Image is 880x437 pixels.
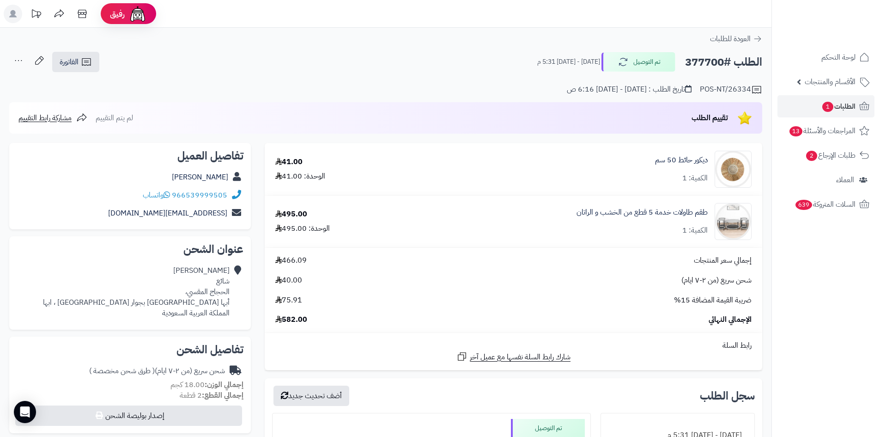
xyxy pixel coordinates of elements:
[836,173,854,186] span: العملاء
[180,390,243,401] small: 2 قطعة
[715,151,751,188] img: 1726932667-110311010056-90x90.jpg
[777,169,874,191] a: العملاء
[817,11,871,31] img: logo-2.png
[601,52,675,72] button: تم التوصيل
[805,149,856,162] span: طلبات الإرجاع
[456,351,570,363] a: شارك رابط السلة نفسها مع عميل آخر
[789,126,803,137] span: 13
[789,124,856,137] span: المراجعات والأسئلة
[777,120,874,142] a: المراجعات والأسئلة13
[700,84,762,95] div: POS-NT/26334
[805,75,856,88] span: الأقسام والمنتجات
[108,208,227,219] a: [EMAIL_ADDRESS][DOMAIN_NAME]
[674,295,752,306] span: ضريبة القيمة المضافة 15%
[172,172,228,183] a: [PERSON_NAME]
[821,51,856,64] span: لوحة التحكم
[681,275,752,286] span: شحن سريع (من ٢-٧ ايام)
[17,344,243,355] h2: تفاصيل الشحن
[52,52,99,72] a: الفاتورة
[537,57,600,67] small: [DATE] - [DATE] 5:31 م
[709,314,752,325] span: الإجمالي النهائي
[60,56,79,68] span: الفاتورة
[17,150,243,161] h2: تفاصيل العميل
[89,366,225,376] div: شحن سريع (من ٢-٧ ايام)
[205,379,243,390] strong: إجمالي الوزن:
[777,95,874,117] a: الطلبات1
[821,100,856,113] span: الطلبات
[275,314,307,325] span: 582.00
[43,265,230,318] div: [PERSON_NAME] شائع الحجاج المقسي، أبها [GEOGRAPHIC_DATA] بجوار [GEOGRAPHIC_DATA] ، ابها المملكة ا...
[795,199,813,210] span: 639
[777,193,874,215] a: السلات المتروكة639
[128,5,147,23] img: ai-face.png
[777,46,874,68] a: لوحة التحكم
[806,150,818,161] span: 2
[170,379,243,390] small: 18.00 كجم
[17,244,243,255] h2: عنوان الشحن
[18,112,87,123] a: مشاركة رابط التقييم
[692,112,728,123] span: تقييم الطلب
[822,101,834,112] span: 1
[273,386,349,406] button: أضف تحديث جديد
[275,223,330,234] div: الوحدة: 495.00
[577,207,708,218] a: طقم طاولات خدمة 5 قطع من الخشب و الراتان
[655,155,708,166] a: ديكور حائط 50 سم
[110,8,125,19] span: رفيق
[685,53,762,72] h2: الطلب #377700
[275,157,303,167] div: 41.00
[24,5,48,25] a: تحديثات المنصة
[275,295,302,306] span: 75.91
[268,340,759,351] div: رابط السلة
[470,352,570,363] span: شارك رابط السلة نفسها مع عميل آخر
[694,255,752,266] span: إجمالي سعر المنتجات
[275,209,307,220] div: 495.00
[682,173,708,184] div: الكمية: 1
[202,390,243,401] strong: إجمالي القطع:
[143,190,170,201] a: واتساب
[795,198,856,211] span: السلات المتروكة
[682,225,708,236] div: الكمية: 1
[18,112,72,123] span: مشاركة رابط التقييم
[700,390,755,401] h3: سجل الطلب
[15,406,242,426] button: إصدار بوليصة الشحن
[89,365,155,376] span: ( طرق شحن مخصصة )
[14,401,36,423] div: Open Intercom Messenger
[777,144,874,166] a: طلبات الإرجاع2
[715,203,751,240] img: 1744275151-1-90x90.jpg
[275,275,302,286] span: 40.00
[710,33,751,44] span: العودة للطلبات
[96,112,133,123] span: لم يتم التقييم
[567,84,692,95] div: تاريخ الطلب : [DATE] - [DATE] 6:16 ص
[172,190,227,201] a: 966539999505
[275,255,307,266] span: 466.09
[710,33,762,44] a: العودة للطلبات
[275,171,325,182] div: الوحدة: 41.00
